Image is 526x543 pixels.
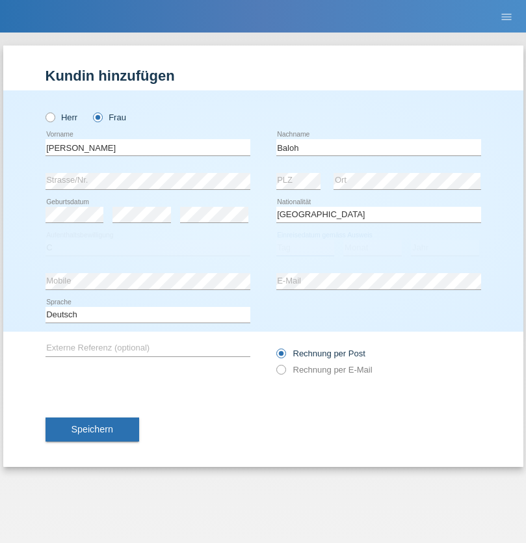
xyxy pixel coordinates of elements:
[500,10,513,23] i: menu
[46,417,139,442] button: Speichern
[93,113,101,121] input: Frau
[276,349,365,358] label: Rechnung per Post
[93,113,126,122] label: Frau
[276,365,373,375] label: Rechnung per E-Mail
[276,365,285,381] input: Rechnung per E-Mail
[46,113,54,121] input: Herr
[276,349,285,365] input: Rechnung per Post
[46,113,78,122] label: Herr
[72,424,113,434] span: Speichern
[493,12,519,20] a: menu
[46,68,481,84] h1: Kundin hinzufügen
